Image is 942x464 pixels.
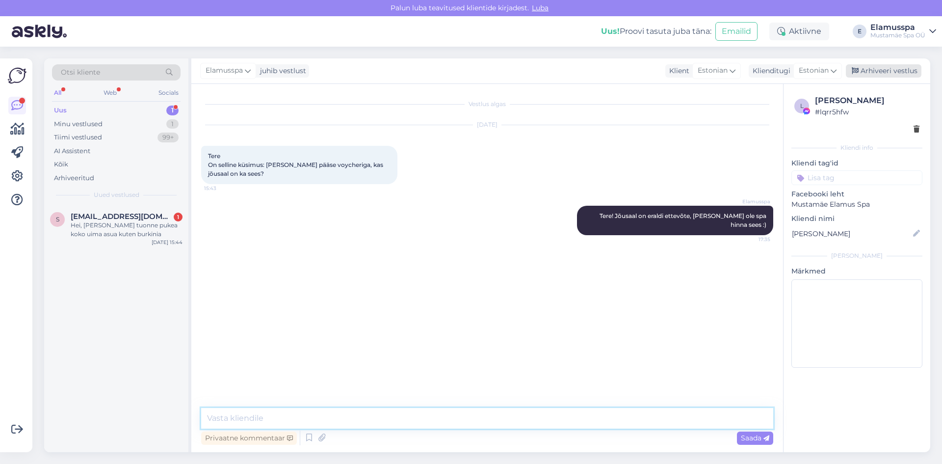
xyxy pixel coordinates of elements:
span: 15:43 [204,185,241,192]
button: Emailid [715,22,758,41]
span: Elamusspa [733,198,770,205]
div: Arhiveeri vestlus [846,64,921,78]
div: Arhiveeritud [54,173,94,183]
p: Mustamäe Elamus Spa [791,199,922,210]
div: E [853,25,866,38]
div: Web [102,86,119,99]
div: 1 [166,106,179,115]
span: Elamusspa [206,65,243,76]
div: All [52,86,63,99]
div: Hei, [PERSON_NAME] tuonne pukea koko uima asua kuten burkinia [71,221,183,239]
div: 99+ [157,133,179,142]
span: Estonian [799,65,829,76]
p: Märkmed [791,266,922,276]
div: Vestlus algas [201,100,773,109]
input: Lisa nimi [792,228,911,239]
a: ElamusspaMustamäe Spa OÜ [870,24,936,39]
div: Tiimi vestlused [54,133,102,142]
div: [DATE] [201,120,773,129]
p: Facebooki leht [791,189,922,199]
span: Uued vestlused [94,191,139,199]
div: [PERSON_NAME] [815,95,919,107]
span: 17:35 [733,236,770,243]
div: Elamusspa [870,24,925,31]
div: Klient [665,66,689,76]
div: Mustamäe Spa OÜ [870,31,925,39]
span: l [800,102,804,109]
img: Askly Logo [8,66,26,85]
span: silahmuzaeva@icloud.com [71,212,173,221]
div: Uus [54,106,67,115]
b: Uus! [601,27,620,36]
div: Aktiivne [769,23,829,40]
div: # lqrr5hfw [815,107,919,117]
div: Minu vestlused [54,119,103,129]
div: Kliendi info [791,143,922,152]
span: Tere! Jõusaal on eraldi ettevõte, [PERSON_NAME] ole spa hinna sees :) [600,212,768,228]
div: Socials [157,86,181,99]
span: s [56,216,59,223]
div: juhib vestlust [256,66,306,76]
div: Privaatne kommentaar [201,432,297,445]
div: [DATE] 15:44 [152,239,183,246]
div: 1 [174,213,183,221]
div: Kõik [54,160,68,169]
span: Tere On selline küsimus: [PERSON_NAME] pääse voycheriga, kas jõusaal on ka sees? [208,152,385,177]
p: Kliendi nimi [791,214,922,224]
span: Luba [529,3,551,12]
div: [PERSON_NAME] [791,251,922,260]
div: Klienditugi [749,66,790,76]
span: Estonian [698,65,728,76]
p: Kliendi tag'id [791,158,922,168]
span: Otsi kliente [61,67,100,78]
span: Saada [741,434,769,442]
div: Proovi tasuta juba täna: [601,26,711,37]
input: Lisa tag [791,170,922,185]
div: AI Assistent [54,146,90,156]
div: 1 [166,119,179,129]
